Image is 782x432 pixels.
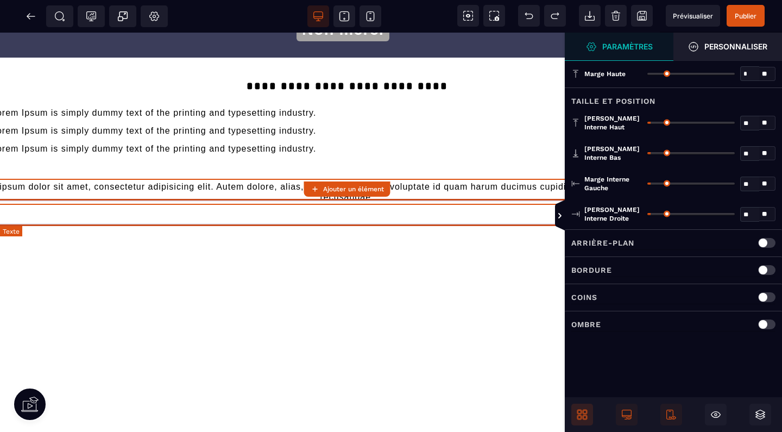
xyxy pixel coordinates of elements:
[149,11,160,22] span: Réglages Body
[705,404,727,425] span: Masquer le bloc
[584,145,642,162] span: [PERSON_NAME] interne bas
[565,87,782,108] div: Taille et position
[565,33,673,61] span: Ouvrir le gestionnaire de styles
[360,5,381,27] span: Voir mobile
[704,42,767,51] strong: Personnaliser
[584,70,626,78] span: Marge haute
[323,185,384,193] strong: Ajouter un élément
[571,264,612,277] p: Bordure
[571,291,597,304] p: Coins
[584,114,642,132] span: [PERSON_NAME] interne haut
[673,33,782,61] span: Ouvrir le gestionnaire de styles
[571,404,593,425] span: Ouvrir les blocs
[673,12,713,20] span: Prévisualiser
[483,5,505,27] span: Capture d'écran
[584,205,642,223] span: [PERSON_NAME] interne droite
[304,181,390,197] button: Ajouter un élément
[631,5,653,27] span: Enregistrer
[565,200,576,233] span: Afficher les vues
[660,404,682,425] span: Afficher le mobile
[727,5,765,27] span: Enregistrer le contenu
[571,236,634,249] p: Arrière-plan
[78,5,105,27] span: Code de suivi
[544,5,566,27] span: Rétablir
[666,5,720,27] span: Aperçu
[117,11,128,22] span: Popup
[46,5,73,27] span: Métadata SEO
[735,12,756,20] span: Publier
[307,5,329,27] span: Voir bureau
[749,404,771,425] span: Ouvrir les calques
[141,5,168,27] span: Favicon
[518,5,540,27] span: Défaire
[86,11,97,22] span: Tracking
[602,42,653,51] strong: Paramètres
[579,5,601,27] span: Importer
[109,5,136,27] span: Créer une alerte modale
[54,11,65,22] span: SEO
[584,175,642,192] span: Marge interne gauche
[333,5,355,27] span: Voir tablette
[571,318,601,331] p: Ombre
[20,5,42,27] span: Retour
[605,5,627,27] span: Nettoyage
[616,404,638,425] span: Afficher le desktop
[457,5,479,27] span: Voir les composants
